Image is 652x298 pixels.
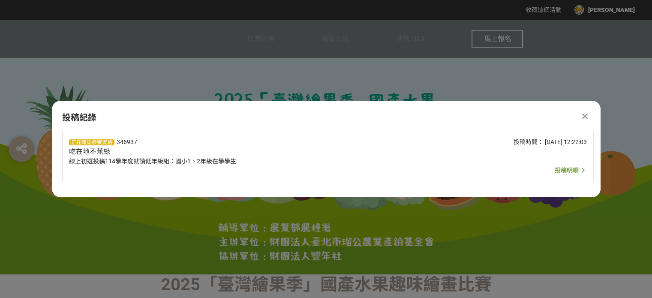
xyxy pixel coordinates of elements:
[69,158,236,165] span: 線上初選投稿114學年度就讀低年級組：國小1、2年級在學學生
[69,147,110,156] span: 吃在地不蕉綠
[526,6,562,13] span: 收藏這個活動
[247,20,275,58] a: 比賽說明
[555,167,579,174] span: 投稿明細
[396,35,425,43] span: 活動 Q&A
[62,111,590,124] div: 投稿紀錄
[247,35,275,43] span: 比賽說明
[321,20,349,58] a: 最新公告
[472,30,523,48] button: 馬上報名
[484,35,511,43] span: 馬上報名
[112,274,541,295] h1: 2025「臺灣繪果季」國產水果趣味繪畫比賽
[69,139,114,145] span: 正在確認參賽資格
[198,83,455,211] img: 2025「臺灣繪果季」國產水果趣味繪畫比賽
[321,35,349,43] span: 最新公告
[117,138,137,145] span: 346937
[396,20,425,58] a: 活動 Q&A
[513,138,586,145] span: 投稿時間： [DATE] 12:22:03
